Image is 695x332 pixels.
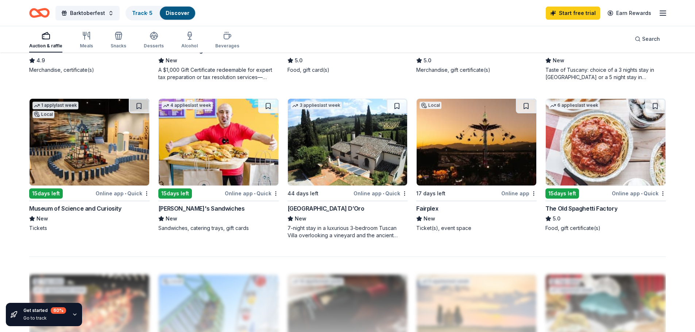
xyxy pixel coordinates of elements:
[416,204,438,213] div: Fairplex
[416,98,537,232] a: Image for FairplexLocal17 days leftOnline appFairplexNewTicket(s), event space
[295,56,302,65] span: 5.0
[32,102,78,109] div: 1 apply last week
[553,56,564,65] span: New
[291,102,342,109] div: 3 applies last week
[553,214,560,223] span: 5.0
[295,214,306,223] span: New
[416,66,537,74] div: Merchandise, gift certificate(s)
[603,7,656,20] a: Earn Rewards
[545,98,666,232] a: Image for The Old Spaghetti Factory6 applieslast week15days leftOnline app•QuickThe Old Spaghetti...
[424,56,431,65] span: 5.0
[126,6,196,20] button: Track· 5Discover
[545,224,666,232] div: Food, gift certificate(s)
[70,9,105,17] span: Barktoberfest
[36,56,45,65] span: 4.9
[29,4,50,22] a: Home
[225,189,279,198] div: Online app Quick
[420,102,441,109] div: Local
[158,204,245,213] div: [PERSON_NAME]'s Sandwiches
[545,204,617,213] div: The Old Spaghetti Factory
[254,191,255,196] span: •
[215,43,239,49] div: Beverages
[215,28,239,52] button: Beverages
[416,224,537,232] div: Ticket(s), event space
[424,214,435,223] span: New
[545,188,579,199] div: 15 days left
[549,102,600,109] div: 6 applies last week
[30,99,149,185] img: Image for Museum of Science and Curiosity
[417,99,536,185] img: Image for Fairplex
[158,98,279,232] a: Image for Ike's Sandwiches4 applieslast week15days leftOnline app•Quick[PERSON_NAME]'s Sandwiches...
[162,102,213,109] div: 4 applies last week
[132,10,152,16] a: Track· 5
[29,188,63,199] div: 15 days left
[287,66,408,74] div: Food, gift card(s)
[166,10,189,16] a: Discover
[96,189,150,198] div: Online app Quick
[29,66,150,74] div: Merchandise, certificate(s)
[29,204,121,213] div: Museum of Science and Curiosity
[416,189,445,198] div: 17 days left
[29,28,62,52] button: Auction & raffle
[288,99,408,185] img: Image for Villa Sogni D’Oro
[181,43,198,49] div: Alcohol
[29,98,150,232] a: Image for Museum of Science and Curiosity1 applylast weekLocal15days leftOnline app•QuickMuseum o...
[36,214,48,223] span: New
[287,224,408,239] div: 7-night stay in a luxurious 3-bedroom Tuscan Villa overlooking a vineyard and the ancient walled ...
[166,214,177,223] span: New
[125,191,126,196] span: •
[287,98,408,239] a: Image for Villa Sogni D’Oro3 applieslast week44 days leftOnline app•Quick[GEOGRAPHIC_DATA] D’OroN...
[545,66,666,81] div: Taste of Tuscany: choice of a 3 nights stay in [GEOGRAPHIC_DATA] or a 5 night stay in [GEOGRAPHIC...
[546,99,665,185] img: Image for The Old Spaghetti Factory
[287,204,364,213] div: [GEOGRAPHIC_DATA] D’Oro
[181,28,198,52] button: Alcohol
[55,6,120,20] button: Barktoberfest
[23,315,66,321] div: Go to track
[158,66,279,81] div: A $1,000 Gift Certificate redeemable for expert tax preparation or tax resolution services—recipi...
[29,43,62,49] div: Auction & raffle
[546,7,600,20] a: Start free trial
[287,189,318,198] div: 44 days left
[641,191,642,196] span: •
[80,28,93,52] button: Meals
[166,56,177,65] span: New
[80,43,93,49] div: Meals
[23,307,66,314] div: Get started
[111,28,126,52] button: Snacks
[111,43,126,49] div: Snacks
[354,189,408,198] div: Online app Quick
[29,224,150,232] div: Tickets
[642,35,660,43] span: Search
[159,99,278,185] img: Image for Ike's Sandwiches
[383,191,384,196] span: •
[51,307,66,314] div: 60 %
[612,189,666,198] div: Online app Quick
[32,111,54,118] div: Local
[158,188,192,199] div: 15 days left
[501,189,537,198] div: Online app
[144,43,164,49] div: Desserts
[629,32,666,46] button: Search
[144,28,164,52] button: Desserts
[158,224,279,232] div: Sandwiches, catering trays, gift cards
